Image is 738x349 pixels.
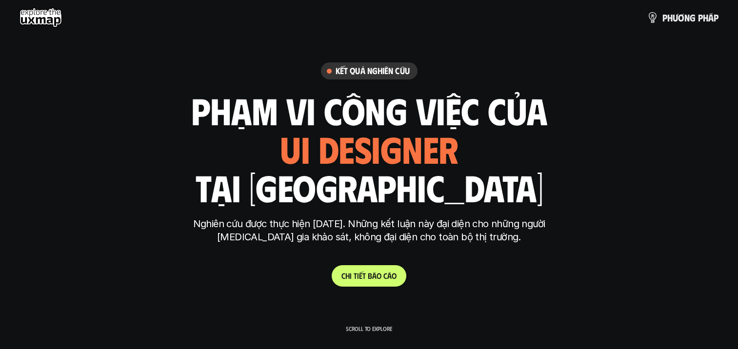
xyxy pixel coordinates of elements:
[667,12,673,23] span: h
[354,271,357,280] span: t
[383,271,387,280] span: c
[392,271,397,280] span: o
[708,12,714,23] span: á
[346,325,392,332] p: Scroll to explore
[350,271,352,280] span: i
[191,90,547,131] h1: phạm vi công việc của
[684,12,690,23] span: n
[678,12,684,23] span: ơ
[703,12,708,23] span: h
[377,271,381,280] span: o
[690,12,696,23] span: g
[372,271,377,280] span: á
[647,8,718,27] a: phươngpháp
[195,167,543,208] h1: tại [GEOGRAPHIC_DATA]
[698,12,703,23] span: p
[362,271,366,280] span: t
[714,12,718,23] span: p
[673,12,678,23] span: ư
[387,271,392,280] span: á
[186,217,552,244] p: Nghiên cứu được thực hiện [DATE]. Những kết luận này đại diện cho những người [MEDICAL_DATA] gia ...
[332,265,406,287] a: Chitiếtbáocáo
[359,271,362,280] span: ế
[336,65,410,77] h6: Kết quả nghiên cứu
[357,271,359,280] span: i
[345,271,350,280] span: h
[341,271,345,280] span: C
[662,12,667,23] span: p
[368,271,372,280] span: b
